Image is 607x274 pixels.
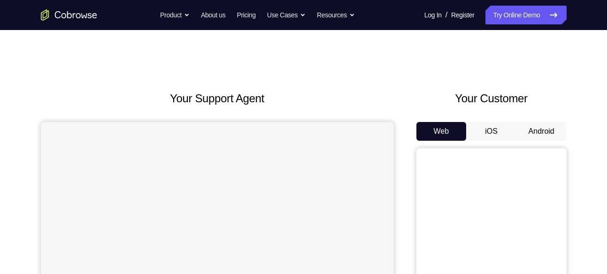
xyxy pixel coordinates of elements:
[41,90,394,107] h2: Your Support Agent
[446,9,447,21] span: /
[201,6,225,24] a: About us
[160,6,190,24] button: Product
[267,6,306,24] button: Use Cases
[516,122,567,141] button: Android
[317,6,355,24] button: Resources
[451,6,474,24] a: Register
[466,122,516,141] button: iOS
[416,122,467,141] button: Web
[416,90,567,107] h2: Your Customer
[41,9,97,21] a: Go to the home page
[237,6,255,24] a: Pricing
[485,6,566,24] a: Try Online Demo
[424,6,442,24] a: Log In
